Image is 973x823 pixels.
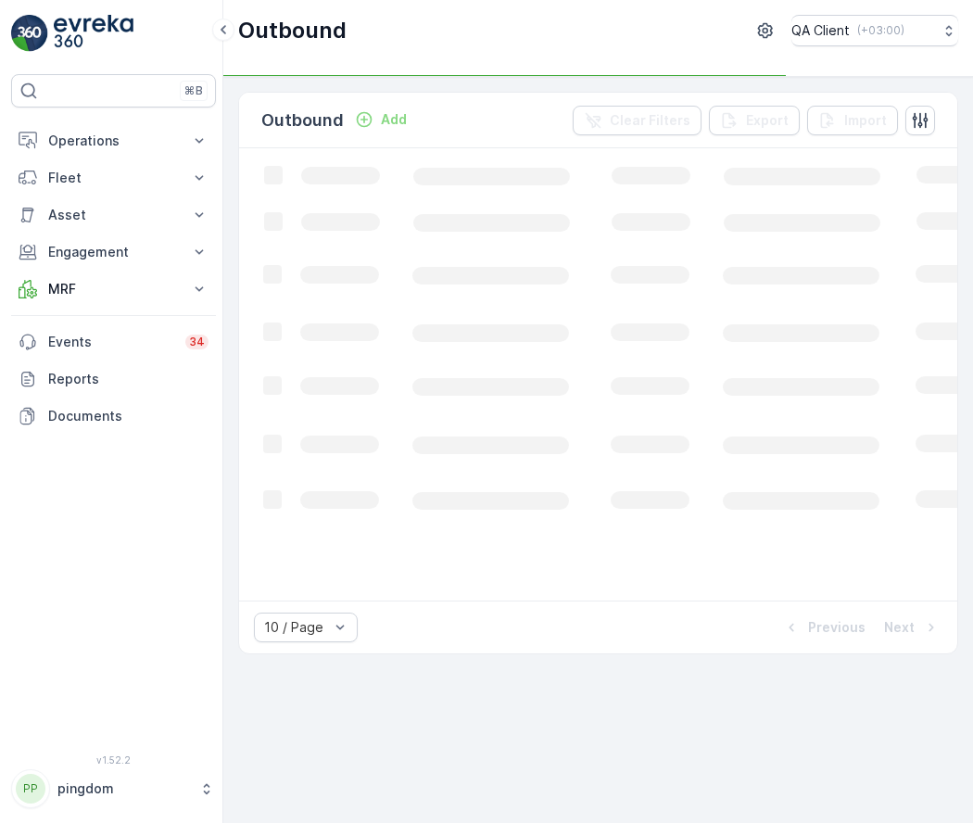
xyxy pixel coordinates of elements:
button: Operations [11,122,216,159]
p: Export [746,111,789,130]
button: Engagement [11,234,216,271]
p: Clear Filters [610,111,690,130]
button: Clear Filters [573,106,701,135]
p: Outbound [238,16,347,45]
p: Engagement [48,243,179,261]
p: Import [844,111,887,130]
button: Import [807,106,898,135]
button: Export [709,106,800,135]
p: Previous [808,618,866,637]
a: Events34 [11,323,216,361]
button: MRF [11,271,216,308]
p: Fleet [48,169,179,187]
p: QA Client [791,21,850,40]
button: Fleet [11,159,216,196]
p: MRF [48,280,179,298]
img: logo_light-DOdMpM7g.png [54,15,133,52]
button: PPpingdom [11,769,216,808]
p: Outbound [261,108,344,133]
p: pingdom [57,779,190,798]
a: Reports [11,361,216,398]
div: PP [16,774,45,804]
img: logo [11,15,48,52]
button: Asset [11,196,216,234]
button: Previous [780,616,867,639]
button: Add [347,108,414,131]
p: Operations [48,132,179,150]
a: Documents [11,398,216,435]
p: Reports [48,370,208,388]
span: v 1.52.2 [11,754,216,766]
p: ⌘B [184,83,203,98]
p: Documents [48,407,208,425]
p: Asset [48,206,179,224]
button: QA Client(+03:00) [791,15,958,46]
p: Events [48,333,174,351]
p: Next [884,618,915,637]
button: Next [882,616,942,639]
p: 34 [189,335,205,349]
p: Add [381,110,407,129]
p: ( +03:00 ) [857,23,904,38]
